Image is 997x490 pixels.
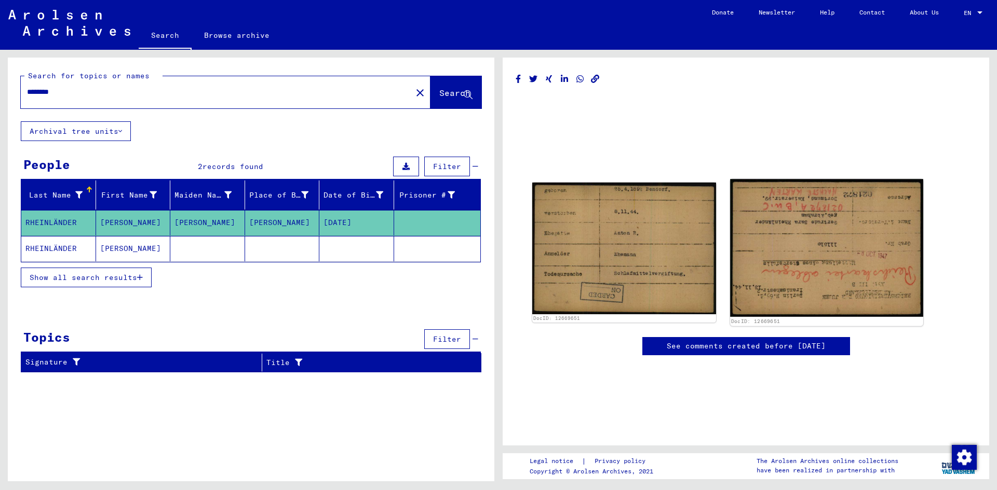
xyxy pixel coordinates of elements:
[410,82,430,103] button: Clear
[544,73,555,86] button: Share on Xing
[23,155,70,174] div: People
[139,23,192,50] a: Search
[174,187,245,203] div: Maiden Name
[530,456,658,467] div: |
[533,315,580,321] a: DocID: 12669651
[25,354,264,371] div: Signature
[25,190,83,201] div: Last Name
[100,187,170,203] div: First Name
[433,334,461,344] span: Filter
[730,179,923,317] img: 002.jpg
[198,162,203,171] span: 2
[398,187,468,203] div: Prisoner #
[266,357,461,368] div: Title
[96,236,171,261] mat-cell: [PERSON_NAME]
[532,183,716,314] img: 001.jpg
[170,210,245,235] mat-cell: [PERSON_NAME]
[414,87,426,99] mat-icon: close
[952,445,977,470] img: Change consent
[586,456,658,467] a: Privacy policy
[319,180,394,209] mat-header-cell: Date of Birth
[439,88,470,98] span: Search
[245,180,320,209] mat-header-cell: Place of Birth
[757,456,898,466] p: The Arolsen Archives online collections
[590,73,601,86] button: Copy link
[21,268,152,287] button: Show all search results
[192,23,282,48] a: Browse archive
[575,73,586,86] button: Share on WhatsApp
[249,190,309,201] div: Place of Birth
[964,9,975,17] span: EN
[530,467,658,476] p: Copyright © Arolsen Archives, 2021
[266,354,471,371] div: Title
[203,162,263,171] span: records found
[319,210,394,235] mat-cell: [DATE]
[424,157,470,176] button: Filter
[731,318,780,325] a: DocID: 12669651
[430,76,481,108] button: Search
[530,456,582,467] a: Legal notice
[324,190,383,201] div: Date of Birth
[8,10,130,36] img: Arolsen_neg.svg
[394,180,481,209] mat-header-cell: Prisoner #
[245,210,320,235] mat-cell: [PERSON_NAME]
[667,341,826,352] a: See comments created before [DATE]
[249,187,322,203] div: Place of Birth
[757,466,898,475] p: have been realized in partnership with
[21,236,96,261] mat-cell: RHEINLÄNDER
[21,121,131,141] button: Archival tree units
[433,162,461,171] span: Filter
[939,453,978,479] img: yv_logo.png
[25,357,254,368] div: Signature
[100,190,157,201] div: First Name
[324,187,396,203] div: Date of Birth
[21,210,96,235] mat-cell: RHEINLÄNDER
[25,187,96,203] div: Last Name
[170,180,245,209] mat-header-cell: Maiden Name
[23,328,70,346] div: Topics
[174,190,232,201] div: Maiden Name
[424,329,470,349] button: Filter
[528,73,539,86] button: Share on Twitter
[21,180,96,209] mat-header-cell: Last Name
[96,210,171,235] mat-cell: [PERSON_NAME]
[30,273,137,282] span: Show all search results
[398,190,455,201] div: Prisoner #
[96,180,171,209] mat-header-cell: First Name
[513,73,524,86] button: Share on Facebook
[559,73,570,86] button: Share on LinkedIn
[28,71,150,80] mat-label: Search for topics or names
